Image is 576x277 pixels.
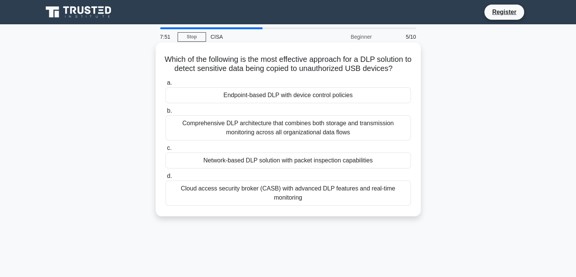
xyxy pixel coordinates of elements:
a: Stop [178,32,206,42]
a: Register [487,7,521,17]
div: Endpoint-based DLP with device control policies [165,87,411,103]
div: Network-based DLP solution with packet inspection capabilities [165,153,411,168]
div: 7:51 [156,29,178,44]
span: c. [167,145,172,151]
div: Beginner [310,29,376,44]
span: b. [167,107,172,114]
span: d. [167,173,172,179]
h5: Which of the following is the most effective approach for a DLP solution to detect sensitive data... [165,55,412,74]
div: Cloud access security broker (CASB) with advanced DLP features and real-time monitoring [165,181,411,206]
div: 5/10 [376,29,421,44]
div: CISA [206,29,310,44]
span: a. [167,79,172,86]
div: Comprehensive DLP architecture that combines both storage and transmission monitoring across all ... [165,115,411,140]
